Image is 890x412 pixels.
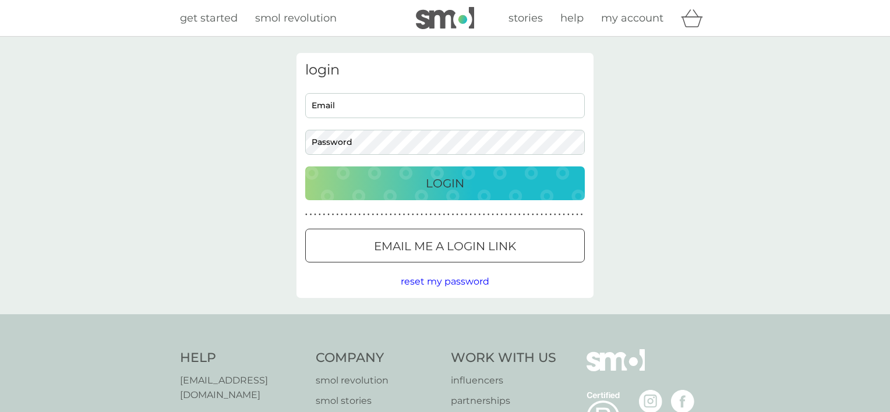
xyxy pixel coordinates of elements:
p: ● [474,212,476,218]
p: ● [390,212,392,218]
p: ● [323,212,326,218]
p: ● [398,212,401,218]
a: smol revolution [255,10,337,27]
a: get started [180,10,238,27]
p: ● [443,212,445,218]
p: Email me a login link [374,237,516,255]
img: smol [587,349,645,389]
p: ● [514,212,516,218]
p: ● [505,212,507,218]
p: ● [305,212,308,218]
p: ● [478,212,481,218]
p: ● [567,212,570,218]
button: Login [305,166,585,200]
p: ● [496,212,499,218]
p: ● [465,212,468,218]
p: ● [563,212,565,218]
div: basket [681,6,710,30]
p: ● [394,212,397,218]
p: ● [376,212,379,218]
h4: Work With Us [451,349,556,367]
p: ● [327,212,330,218]
a: partnerships [451,393,556,409]
p: ● [581,212,583,218]
p: ● [434,212,436,218]
p: ● [416,212,419,218]
p: ● [447,212,450,218]
span: help [560,12,584,24]
p: ● [341,212,343,218]
img: smol [416,7,474,29]
p: ● [554,212,556,218]
p: ● [354,212,356,218]
p: ● [332,212,334,218]
p: ● [483,212,485,218]
p: ● [469,212,472,218]
button: Email me a login link [305,229,585,262]
p: ● [456,212,458,218]
p: ● [336,212,338,218]
p: ● [439,212,441,218]
p: ● [501,212,503,218]
p: ● [452,212,454,218]
p: ● [385,212,387,218]
h3: login [305,62,585,79]
p: ● [576,212,578,218]
p: ● [430,212,432,218]
p: ● [310,212,312,218]
p: ● [363,212,365,218]
p: ● [381,212,383,218]
h4: Help [180,349,304,367]
p: ● [407,212,409,218]
span: my account [601,12,663,24]
p: ● [421,212,423,218]
p: ● [372,212,374,218]
p: ● [492,212,494,218]
p: ● [488,212,490,218]
p: Login [426,174,464,193]
p: ● [403,212,405,218]
button: reset my password [401,274,489,289]
span: stories [508,12,543,24]
p: ● [518,212,521,218]
a: help [560,10,584,27]
p: ● [349,212,352,218]
a: stories [508,10,543,27]
p: ● [541,212,543,218]
p: ● [345,212,348,218]
a: influencers [451,373,556,388]
span: smol revolution [255,12,337,24]
p: ● [314,212,316,218]
p: ● [368,212,370,218]
p: ● [559,212,561,218]
p: ● [549,212,552,218]
h4: Company [316,349,440,367]
p: ● [523,212,525,218]
p: ● [319,212,321,218]
p: ● [532,212,534,218]
p: ● [510,212,512,218]
p: ● [412,212,414,218]
p: ● [572,212,574,218]
p: ● [536,212,539,218]
a: smol revolution [316,373,440,388]
p: ● [545,212,548,218]
p: ● [425,212,428,218]
p: ● [527,212,529,218]
a: my account [601,10,663,27]
a: [EMAIL_ADDRESS][DOMAIN_NAME] [180,373,304,403]
a: smol stories [316,393,440,409]
span: get started [180,12,238,24]
span: reset my password [401,276,489,287]
p: ● [461,212,463,218]
p: ● [359,212,361,218]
